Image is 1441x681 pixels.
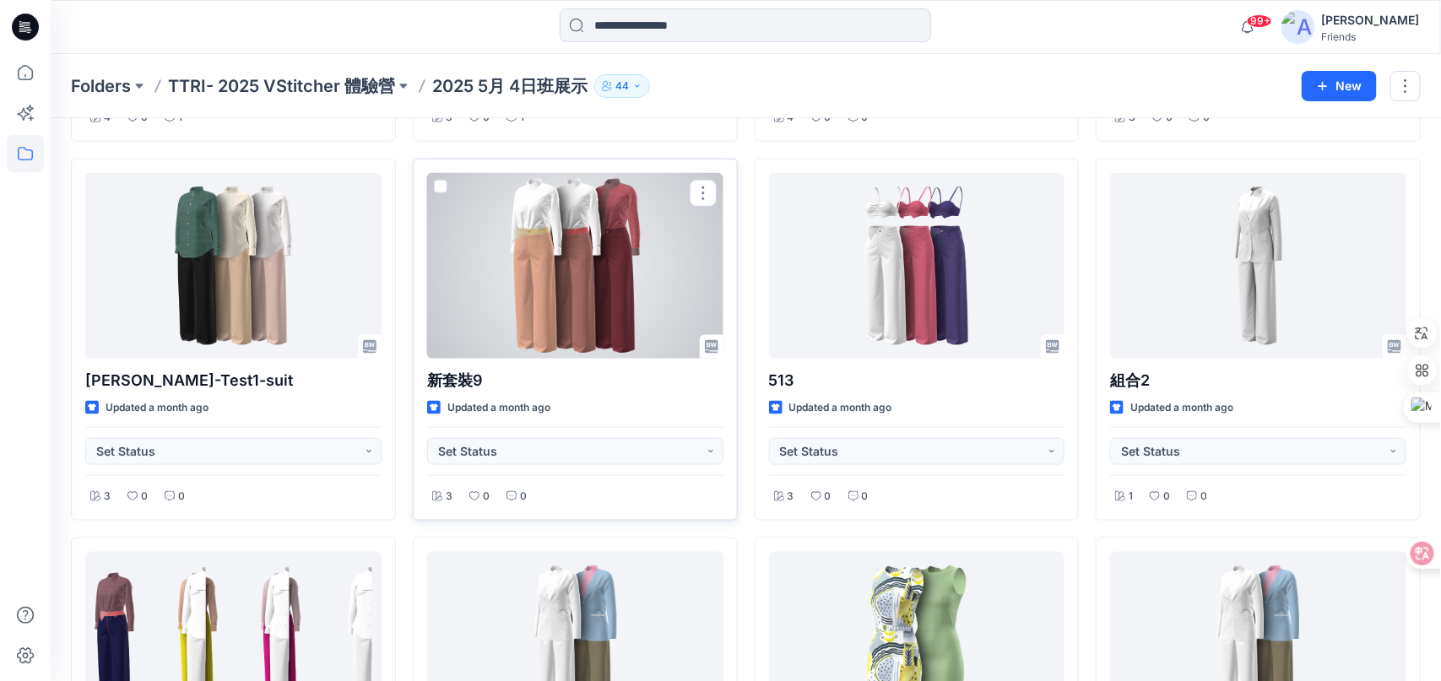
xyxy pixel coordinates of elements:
a: 組合2 [1110,173,1406,359]
p: 0 [520,488,527,505]
p: 3 [788,488,794,505]
p: 1 [1129,488,1133,505]
p: 513 [769,369,1065,392]
p: 2025 5月 4日班展示 [432,74,588,98]
p: Updated a month ago [447,399,550,417]
p: 3 [446,488,452,505]
p: 0 [178,488,185,505]
p: 0 [1163,488,1170,505]
p: 0 [1200,488,1207,505]
p: 3 [104,488,111,505]
p: Updated a month ago [1130,399,1233,417]
p: 0 [483,488,490,505]
p: 44 [615,77,629,95]
img: avatar [1281,10,1315,44]
span: 99+ [1247,14,1272,28]
a: 513 [769,173,1065,359]
p: 組合2 [1110,369,1406,392]
a: TTRI- 2025 VStitcher 體驗營 [168,74,395,98]
p: Updated a month ago [789,399,892,417]
p: 0 [825,488,832,505]
div: [PERSON_NAME] [1322,10,1420,30]
button: New [1302,71,1377,101]
p: 新套裝9 [427,369,723,392]
p: Updated a month ago [106,399,209,417]
p: 0 [862,488,869,505]
p: [PERSON_NAME]-Test1-suit [85,369,382,392]
a: Folders [71,74,131,98]
a: 新套裝9 [427,173,723,359]
a: Beth-Test1-suit [85,173,382,359]
div: Friends [1322,30,1420,43]
p: 0 [141,488,148,505]
button: 44 [594,74,650,98]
